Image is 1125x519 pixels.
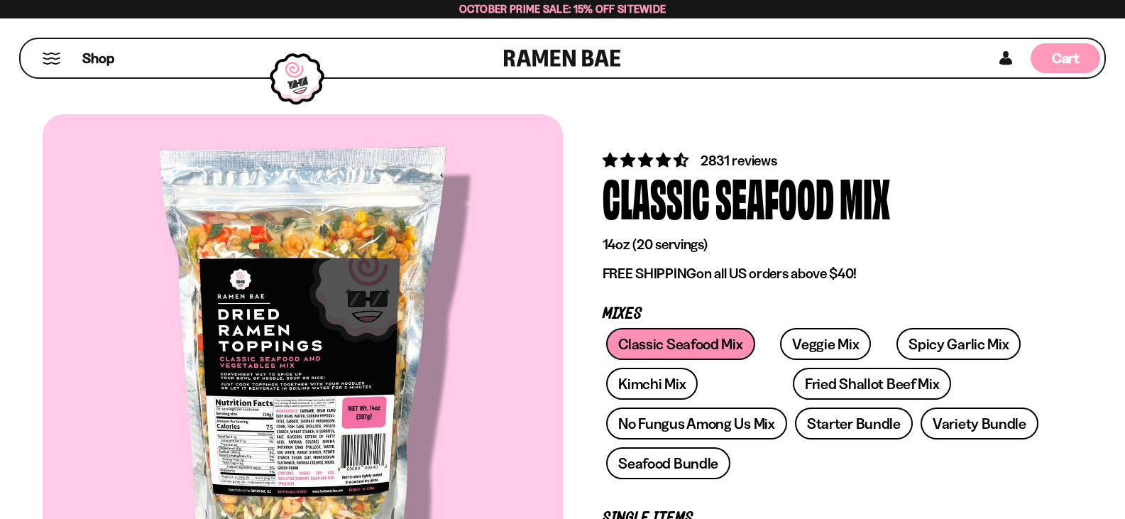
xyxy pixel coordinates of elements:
[715,170,834,224] div: Seafood
[793,368,951,400] a: Fried Shallot Beef Mix
[82,43,114,73] a: Shop
[42,53,61,65] button: Mobile Menu Trigger
[603,170,710,224] div: Classic
[1052,50,1080,67] span: Cart
[606,368,698,400] a: Kimchi Mix
[603,265,696,282] strong: FREE SHIPPING
[840,170,890,224] div: Mix
[795,408,913,439] a: Starter Bundle
[603,265,1043,283] p: on all US orders above $40!
[606,447,730,479] a: Seafood Bundle
[603,307,1043,321] p: Mixes
[459,2,666,16] span: October Prime Sale: 15% off Sitewide
[701,152,777,169] span: 2831 reviews
[1031,39,1100,77] div: Cart
[896,328,1021,360] a: Spicy Garlic Mix
[82,49,114,68] span: Shop
[603,151,691,169] span: 4.68 stars
[780,328,871,360] a: Veggie Mix
[921,408,1038,439] a: Variety Bundle
[603,236,1043,253] p: 14oz (20 servings)
[606,408,786,439] a: No Fungus Among Us Mix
